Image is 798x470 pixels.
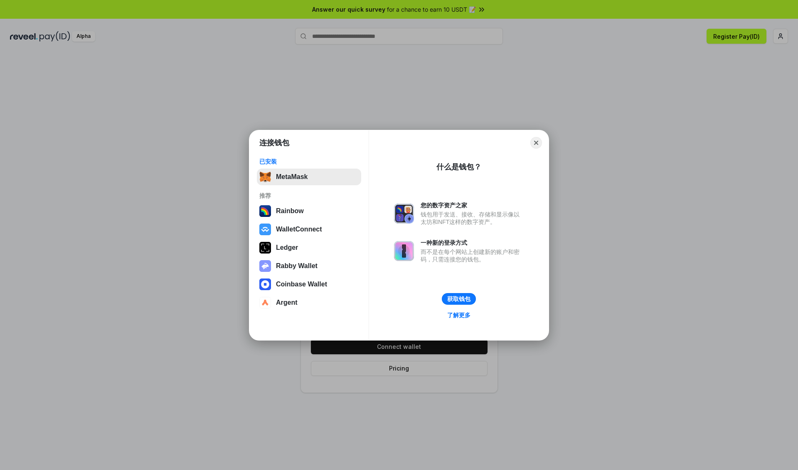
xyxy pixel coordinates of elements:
[442,293,476,305] button: 获取钱包
[259,260,271,272] img: svg+xml,%3Csvg%20xmlns%3D%22http%3A%2F%2Fwww.w3.org%2F2000%2Fsvg%22%20fill%3D%22none%22%20viewBox...
[447,295,470,303] div: 获取钱包
[259,158,359,165] div: 已安装
[276,299,298,306] div: Argent
[530,137,542,149] button: Close
[257,169,361,185] button: MetaMask
[257,203,361,219] button: Rainbow
[276,226,322,233] div: WalletConnect
[259,297,271,308] img: svg+xml,%3Csvg%20width%3D%2228%22%20height%3D%2228%22%20viewBox%3D%220%200%2028%2028%22%20fill%3D...
[276,281,327,288] div: Coinbase Wallet
[276,207,304,215] div: Rainbow
[447,311,470,319] div: 了解更多
[421,248,524,263] div: 而不是在每个网站上创建新的账户和密码，只需连接您的钱包。
[257,221,361,238] button: WalletConnect
[259,171,271,183] img: svg+xml,%3Csvg%20fill%3D%22none%22%20height%3D%2233%22%20viewBox%3D%220%200%2035%2033%22%20width%...
[259,205,271,217] img: svg+xml,%3Csvg%20width%3D%22120%22%20height%3D%22120%22%20viewBox%3D%220%200%20120%20120%22%20fil...
[394,241,414,261] img: svg+xml,%3Csvg%20xmlns%3D%22http%3A%2F%2Fwww.w3.org%2F2000%2Fsvg%22%20fill%3D%22none%22%20viewBox...
[421,211,524,226] div: 钱包用于发送、接收、存储和显示像以太坊和NFT这样的数字资产。
[259,279,271,290] img: svg+xml,%3Csvg%20width%3D%2228%22%20height%3D%2228%22%20viewBox%3D%220%200%2028%2028%22%20fill%3D...
[421,201,524,209] div: 您的数字资产之家
[442,310,475,321] a: 了解更多
[436,162,481,172] div: 什么是钱包？
[259,242,271,254] img: svg+xml,%3Csvg%20xmlns%3D%22http%3A%2F%2Fwww.w3.org%2F2000%2Fsvg%22%20width%3D%2228%22%20height%3...
[259,224,271,235] img: svg+xml,%3Csvg%20width%3D%2228%22%20height%3D%2228%22%20viewBox%3D%220%200%2028%2028%22%20fill%3D...
[276,244,298,251] div: Ledger
[394,204,414,224] img: svg+xml,%3Csvg%20xmlns%3D%22http%3A%2F%2Fwww.w3.org%2F2000%2Fsvg%22%20fill%3D%22none%22%20viewBox...
[257,258,361,274] button: Rabby Wallet
[259,192,359,199] div: 推荐
[276,173,308,181] div: MetaMask
[276,262,318,270] div: Rabby Wallet
[257,294,361,311] button: Argent
[259,138,289,148] h1: 连接钱包
[257,239,361,256] button: Ledger
[421,239,524,246] div: 一种新的登录方式
[257,276,361,293] button: Coinbase Wallet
